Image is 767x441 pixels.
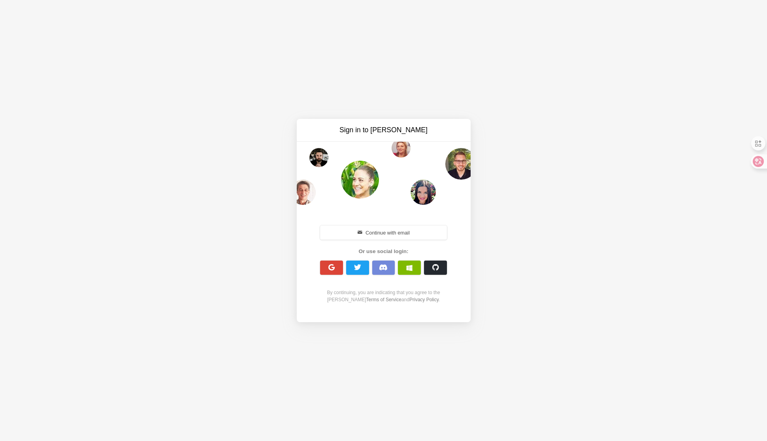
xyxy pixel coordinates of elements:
a: Terms of Service [366,297,401,302]
h3: Sign in to [PERSON_NAME] [317,125,450,135]
div: By continuing, you are indicating that you agree to the [PERSON_NAME] and . [316,289,452,303]
button: Continue with email [320,225,447,240]
a: Privacy Policy [409,297,439,302]
div: Or use social login: [316,248,452,255]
